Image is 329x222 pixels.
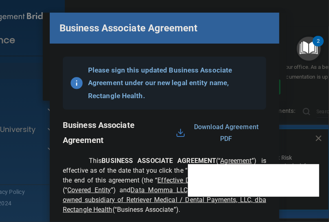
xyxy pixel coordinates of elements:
[158,176,199,184] u: Effective Date
[63,156,266,215] p: This (“ ”) is effective as of the date that you click the “I AGREE” button located at the end of ...
[60,19,197,37] p: Business Associate Agreement
[63,186,266,213] u: Data Momma LLC, dba PCIHIPAA, a wholly owned subsidiary of Retriever Medical / Dental Payments, L...
[67,186,111,194] u: Covered Entity
[88,64,259,102] p: Please sign this updated Business Associate Agreement under our new legal entity name, Rectangle ...
[63,118,173,148] p: Business Associate Agreement
[188,164,319,197] iframe: Drift Widget Chat Controller
[297,37,321,61] button: Open Resource Center, 2 new notifications
[317,41,320,52] div: 2
[221,157,252,165] u: Agreement
[102,157,216,165] span: BUSINESS ASSOCIATE AGREEMENT
[173,121,266,145] button: Download Agreement PDF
